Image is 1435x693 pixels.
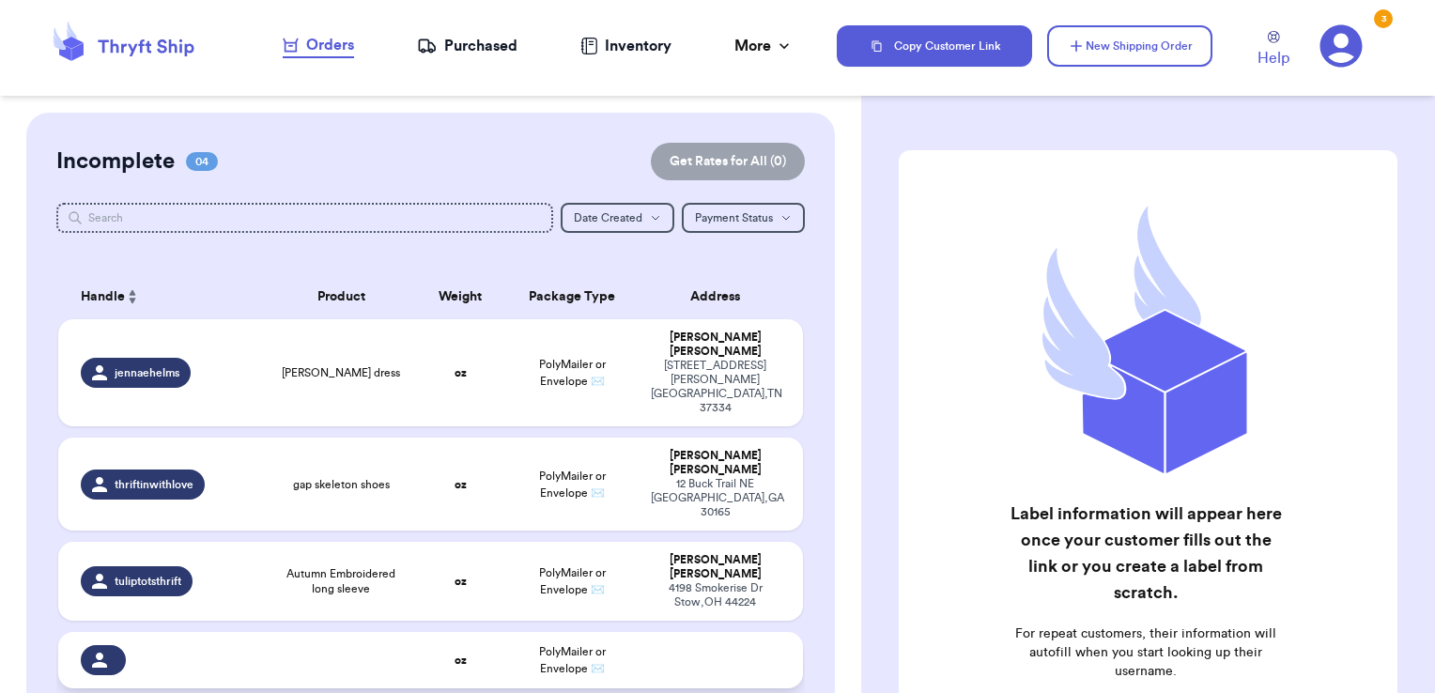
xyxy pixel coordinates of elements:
button: Payment Status [682,203,805,233]
div: [PERSON_NAME] [PERSON_NAME] [651,449,781,477]
div: [PERSON_NAME] [PERSON_NAME] [651,553,781,581]
button: Get Rates for All (0) [651,143,805,180]
span: Help [1258,47,1289,69]
span: thriftinwithlove [115,477,193,492]
th: Product [267,274,416,319]
span: PolyMailer or Envelope ✉️ [539,470,606,499]
div: 12 Buck Trail NE [GEOGRAPHIC_DATA] , GA 30165 [651,477,781,519]
th: Package Type [505,274,640,319]
div: More [734,35,794,57]
strong: oz [455,654,467,666]
button: Sort ascending [125,285,140,308]
span: PolyMailer or Envelope ✉️ [539,567,606,595]
span: jennaehelms [115,365,179,380]
span: PolyMailer or Envelope ✉️ [539,359,606,387]
input: Search [56,203,554,233]
strong: oz [455,479,467,490]
p: For repeat customers, their information will autofill when you start looking up their username. [1007,624,1286,681]
h2: Incomplete [56,146,175,177]
span: Autumn Embroidered long sleeve [278,566,405,596]
div: 3 [1374,9,1393,28]
strong: oz [455,367,467,378]
strong: oz [455,576,467,587]
a: Inventory [580,35,671,57]
a: 3 [1319,24,1363,68]
a: Orders [283,34,354,58]
span: Payment Status [695,212,773,223]
button: Copy Customer Link [837,25,1032,67]
button: Date Created [561,203,674,233]
span: gap skeleton shoes [293,477,390,492]
span: PolyMailer or Envelope ✉️ [539,646,606,674]
span: [PERSON_NAME] dress [282,365,400,380]
span: Handle [81,287,125,307]
div: [PERSON_NAME] [PERSON_NAME] [651,331,781,359]
button: New Shipping Order [1047,25,1212,67]
span: 04 [186,152,218,171]
span: tuliptotsthrift [115,574,181,589]
th: Weight [416,274,505,319]
th: Address [640,274,804,319]
div: [STREET_ADDRESS][PERSON_NAME] [GEOGRAPHIC_DATA] , TN 37334 [651,359,781,415]
a: Help [1258,31,1289,69]
h2: Label information will appear here once your customer fills out the link or you create a label fr... [1007,500,1286,606]
div: 4198 Smokerise Dr Stow , OH 44224 [651,581,781,609]
div: Orders [283,34,354,56]
span: Date Created [574,212,642,223]
a: Purchased [417,35,517,57]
